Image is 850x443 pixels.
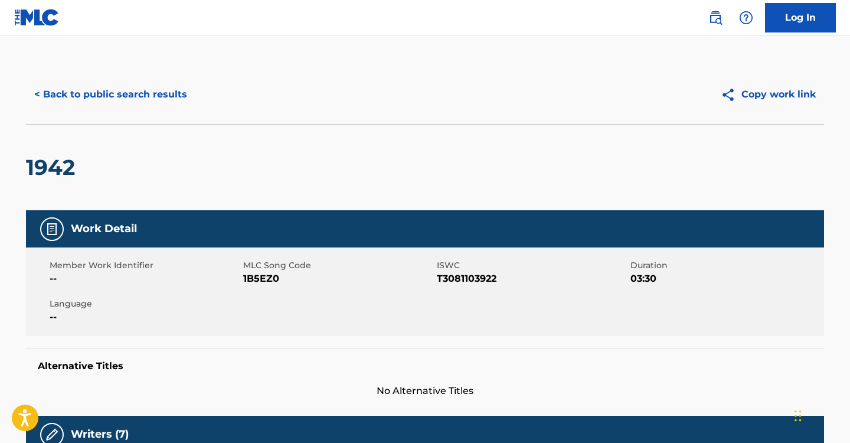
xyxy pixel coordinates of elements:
h2: 1942 [26,154,81,181]
span: Member Work Identifier [50,259,240,272]
h5: Work Detail [71,222,137,236]
span: -- [50,272,240,286]
span: No Alternative Titles [26,384,824,398]
h5: Writers (7) [71,428,129,441]
img: help [739,11,753,25]
span: Duration [630,259,821,272]
a: Public Search [704,6,727,30]
h5: Alternative Titles [38,360,812,372]
img: Writers [45,428,59,442]
img: Work Detail [45,222,59,236]
button: Copy work link [712,80,824,109]
iframe: Chat Widget [791,386,850,443]
img: MLC Logo [14,9,60,26]
span: Language [50,298,240,310]
span: ISWC [437,259,627,272]
div: Help [734,6,758,30]
span: MLC Song Code [243,259,434,272]
button: < Back to public search results [26,80,195,109]
span: 1B5EZ0 [243,272,434,286]
img: search [708,11,722,25]
span: T3081103922 [437,272,627,286]
img: Copy work link [721,87,741,102]
span: -- [50,310,240,324]
span: 03:30 [630,272,821,286]
div: Drag [795,398,802,434]
a: Log In [765,3,836,32]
